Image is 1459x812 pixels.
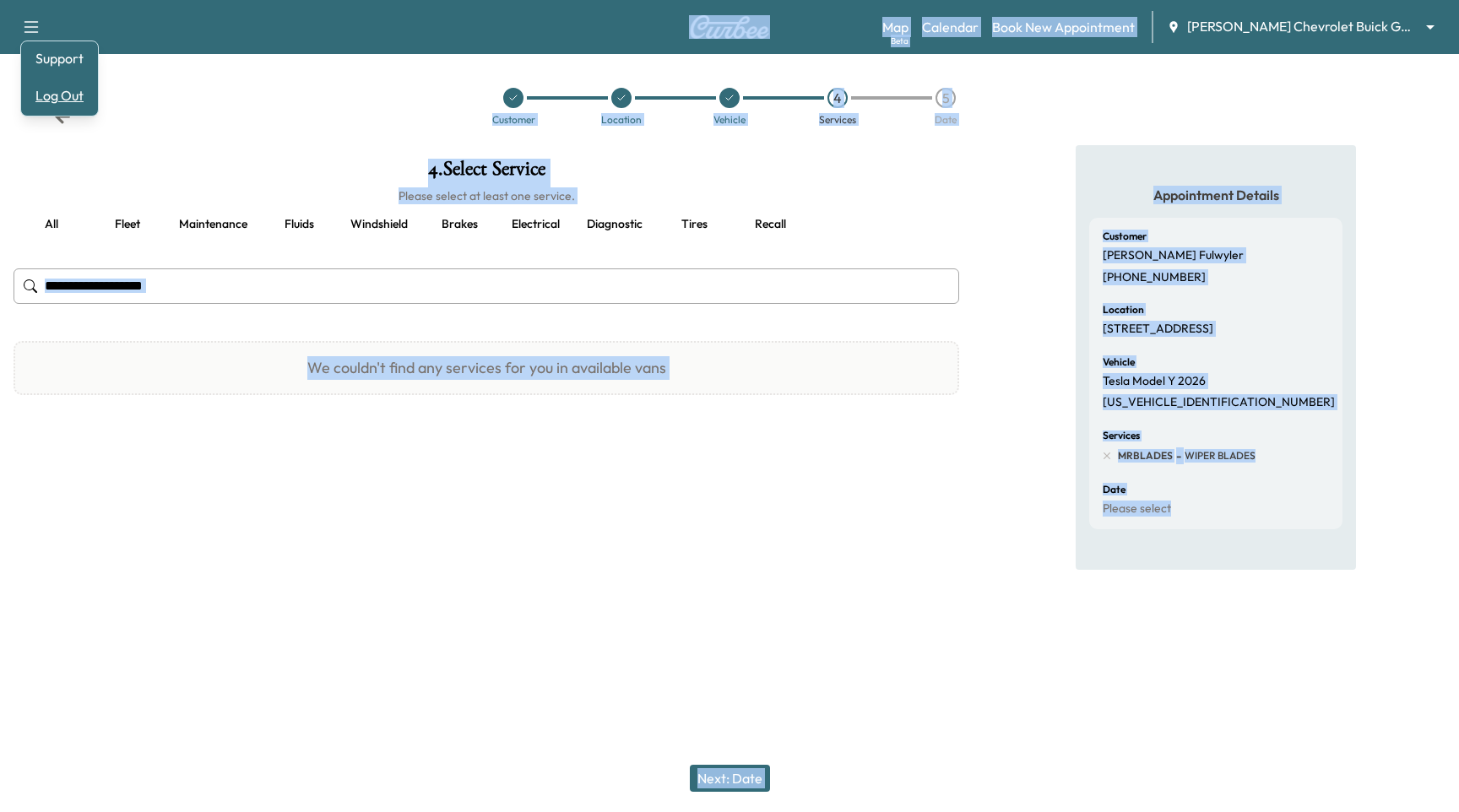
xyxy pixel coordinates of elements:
[28,48,91,68] a: Support
[1103,430,1140,441] h6: Services
[882,17,908,37] a: MapBeta
[1103,484,1125,495] h6: Date
[421,204,497,245] button: Brakes
[1103,501,1171,517] p: Please select
[28,82,91,109] button: Log Out
[1103,374,1206,389] p: Tesla Model Y 2026
[713,115,746,125] div: Vehicle
[935,115,957,125] div: Date
[1103,270,1206,285] p: [PHONE_NUMBER]
[992,17,1135,37] a: Book New Appointment
[1118,449,1173,463] span: MRBLADES
[1103,248,1244,263] p: [PERSON_NAME] Fulwyler
[891,35,908,47] div: Beta
[1103,231,1147,241] h6: Customer
[689,15,770,39] img: Curbee Logo
[1103,395,1335,410] p: [US_VEHICLE_IDENTIFICATION_NUMBER]
[14,204,959,245] div: basic tabs example
[492,115,535,125] div: Customer
[14,204,89,245] button: all
[827,88,848,108] div: 4
[261,204,337,245] button: Fluids
[1103,305,1144,315] h6: Location
[1103,357,1135,367] h6: Vehicle
[89,204,165,245] button: Fleet
[165,204,261,245] button: Maintenance
[497,204,573,245] button: Electrical
[573,204,656,245] button: Diagnostic
[936,88,956,108] div: 5
[1089,186,1342,204] h5: Appointment Details
[732,204,808,245] button: Recall
[54,108,71,125] div: Back
[690,765,770,792] button: Next: Date
[14,159,959,187] h1: 4 . Select Service
[1103,322,1213,337] p: [STREET_ADDRESS]
[819,115,856,125] div: Services
[656,204,732,245] button: Tires
[1187,17,1418,36] span: [PERSON_NAME] Chevrolet Buick GMC
[307,356,666,380] p: We couldn't find any services for you in available vans
[337,204,421,245] button: Windshield
[1173,447,1181,464] span: -
[1181,449,1256,463] span: WIPER BLADES
[922,17,979,37] a: Calendar
[14,187,959,204] h6: Please select at least one service.
[601,115,642,125] div: Location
